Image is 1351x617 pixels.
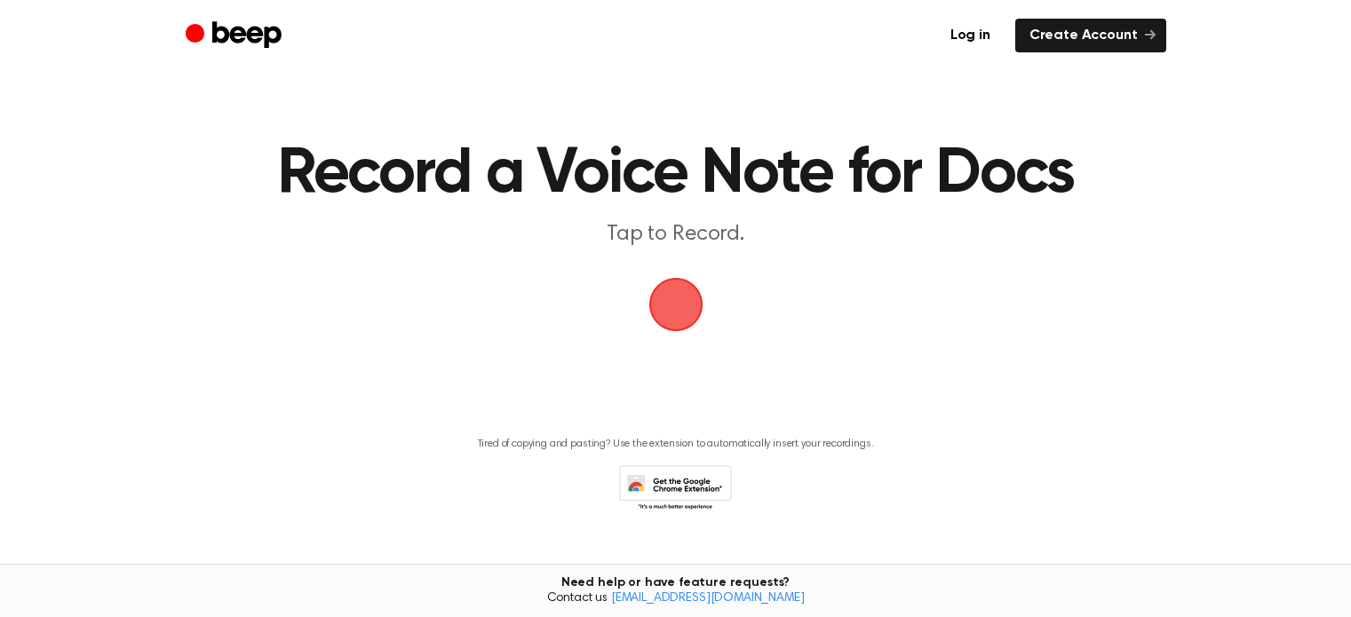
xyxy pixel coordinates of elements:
[221,142,1131,206] h1: Record a Voice Note for Docs
[936,19,1005,52] a: Log in
[1015,19,1166,52] a: Create Account
[335,220,1017,249] p: Tap to Record.
[611,592,805,605] a: [EMAIL_ADDRESS][DOMAIN_NAME]
[11,591,1340,607] span: Contact us
[186,19,286,53] a: Beep
[649,278,703,331] img: Beep Logo
[478,438,874,451] p: Tired of copying and pasting? Use the extension to automatically insert your recordings.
